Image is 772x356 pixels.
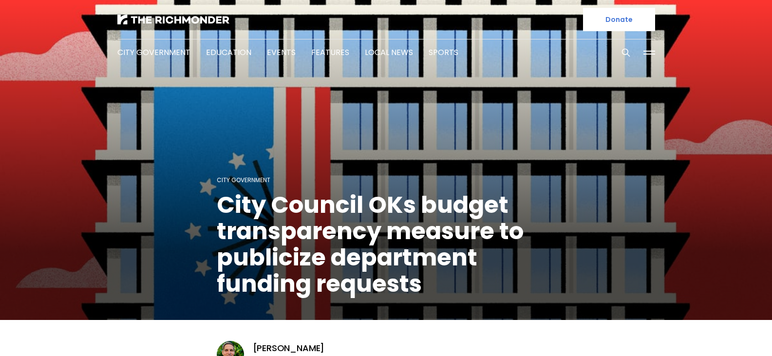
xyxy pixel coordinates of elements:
button: Search this site [619,45,633,60]
a: Sports [429,47,458,58]
a: City Government [117,47,190,58]
h1: City Council OKs budget transparency measure to publicize department funding requests [217,192,556,297]
a: Education [206,47,251,58]
img: The Richmonder [117,15,229,24]
a: Donate [583,8,655,31]
a: Local News [365,47,413,58]
a: Features [311,47,349,58]
a: City Government [217,176,270,184]
a: [PERSON_NAME] [253,342,325,354]
a: Events [267,47,296,58]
